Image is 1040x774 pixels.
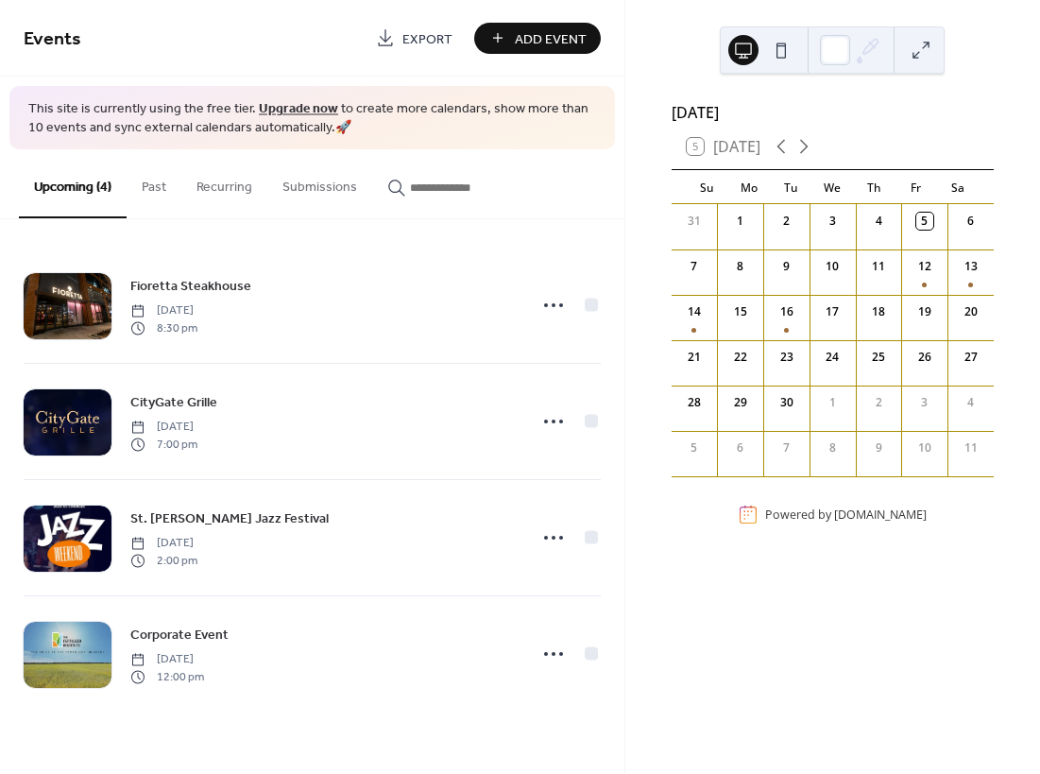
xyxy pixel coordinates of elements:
[916,303,933,320] div: 19
[870,439,887,456] div: 9
[127,149,181,216] button: Past
[824,258,841,275] div: 10
[732,303,749,320] div: 15
[778,394,795,411] div: 30
[130,535,197,552] span: [DATE]
[672,101,994,124] div: [DATE]
[130,626,229,645] span: Corporate Event
[181,149,267,216] button: Recurring
[130,275,251,297] a: Fioretta Steakhouse
[732,349,749,366] div: 22
[870,258,887,275] div: 11
[130,393,217,413] span: CityGate Grille
[937,170,979,204] div: Sa
[963,439,980,456] div: 11
[834,507,927,523] a: [DOMAIN_NAME]
[686,439,703,456] div: 5
[130,277,251,297] span: Fioretta Steakhouse
[765,507,927,523] div: Powered by
[824,349,841,366] div: 24
[686,394,703,411] div: 28
[963,349,980,366] div: 27
[130,651,204,668] span: [DATE]
[130,668,204,685] span: 12:00 pm
[130,302,197,319] span: [DATE]
[130,419,197,436] span: [DATE]
[686,213,703,230] div: 31
[267,149,372,216] button: Submissions
[963,394,980,411] div: 4
[728,170,770,204] div: Mo
[686,349,703,366] div: 21
[732,394,749,411] div: 29
[824,303,841,320] div: 17
[870,303,887,320] div: 18
[916,213,933,230] div: 5
[130,391,217,413] a: CityGate Grille
[824,439,841,456] div: 8
[870,349,887,366] div: 25
[778,349,795,366] div: 23
[853,170,895,204] div: Th
[870,394,887,411] div: 2
[732,213,749,230] div: 1
[402,29,452,49] span: Export
[130,507,329,529] a: St. [PERSON_NAME] Jazz Festival
[362,23,467,54] a: Export
[916,349,933,366] div: 26
[19,149,127,218] button: Upcoming (4)
[963,303,980,320] div: 20
[686,258,703,275] div: 7
[130,552,197,569] span: 2:00 pm
[895,170,937,204] div: Fr
[732,258,749,275] div: 8
[811,170,853,204] div: We
[130,319,197,336] span: 8:30 pm
[963,213,980,230] div: 6
[130,624,229,645] a: Corporate Event
[687,170,728,204] div: Su
[778,439,795,456] div: 7
[686,303,703,320] div: 14
[778,258,795,275] div: 9
[24,21,81,58] span: Events
[963,258,980,275] div: 13
[916,258,933,275] div: 12
[474,23,601,54] button: Add Event
[778,213,795,230] div: 2
[916,394,933,411] div: 3
[28,100,596,137] span: This site is currently using the free tier. to create more calendars, show more than 10 events an...
[824,394,841,411] div: 1
[259,96,338,122] a: Upgrade now
[824,213,841,230] div: 3
[870,213,887,230] div: 4
[770,170,811,204] div: Tu
[130,436,197,453] span: 7:00 pm
[130,509,329,529] span: St. [PERSON_NAME] Jazz Festival
[732,439,749,456] div: 6
[515,29,587,49] span: Add Event
[778,303,795,320] div: 16
[916,439,933,456] div: 10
